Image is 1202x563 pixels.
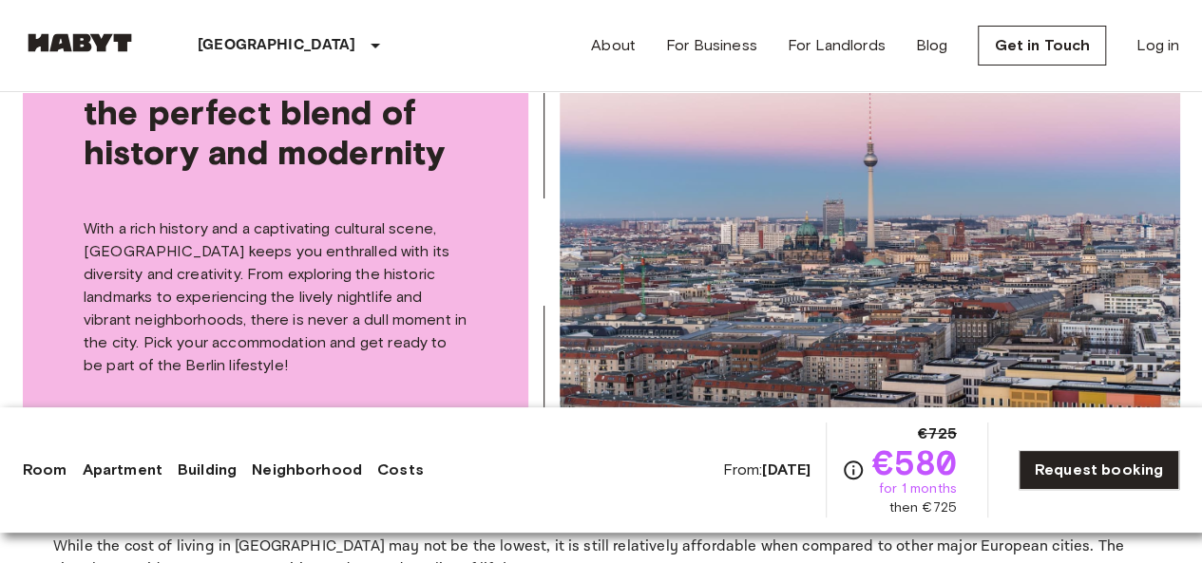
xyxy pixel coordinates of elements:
b: [DATE] [762,460,811,479]
svg: Check cost overview for full price breakdown. Please note that discounts apply to new joiners onl... [842,459,865,481]
a: Blog [916,34,948,57]
a: Apartment [83,459,162,481]
a: Request booking [1019,450,1179,490]
a: For Business [666,34,757,57]
span: [GEOGRAPHIC_DATA], the perfect blend of history and modernity [84,52,467,172]
p: [GEOGRAPHIC_DATA] [198,34,356,57]
a: Building [178,459,237,481]
p: With a rich history and a captivating cultural scene, [GEOGRAPHIC_DATA] keeps you enthralled with... [84,217,467,377]
span: From: [722,460,811,480]
span: then €725 [888,498,956,517]
a: About [591,34,636,57]
a: Neighborhood [252,459,362,481]
span: for 1 months [879,479,957,498]
a: Get in Touch [978,26,1106,66]
a: Room [23,459,67,481]
span: €725 [918,422,957,445]
a: For Landlords [788,34,886,57]
img: Habyt [23,33,137,52]
span: €580 [872,445,957,479]
a: Costs [377,459,424,481]
a: Log in [1136,34,1179,57]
